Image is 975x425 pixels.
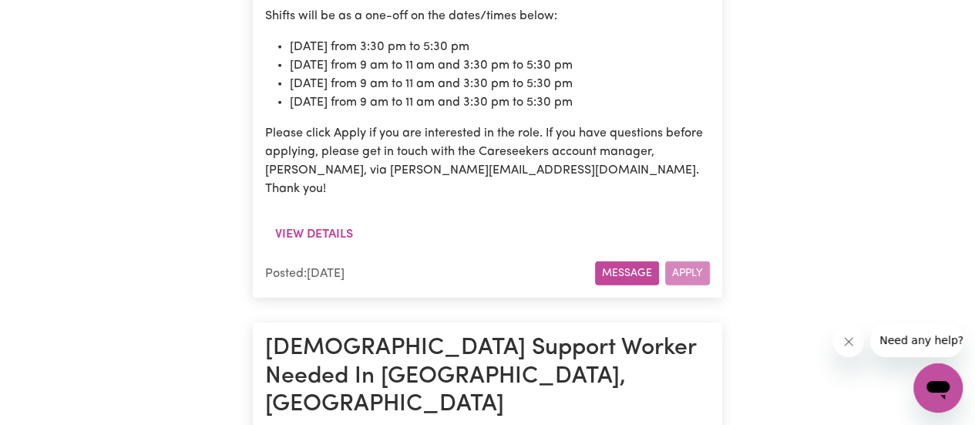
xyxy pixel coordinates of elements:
iframe: Message from company [870,323,963,357]
iframe: Close message [833,326,864,357]
iframe: Button to launch messaging window [913,363,963,413]
div: Posted: [DATE] [265,265,595,283]
button: View details [265,220,363,249]
h1: [DEMOGRAPHIC_DATA] Support Worker Needed In [GEOGRAPHIC_DATA], [GEOGRAPHIC_DATA] [265,335,710,419]
span: Need any help? [9,11,93,23]
p: Please click Apply if you are interested in the role. If you have questions before applying, plea... [265,124,710,198]
li: [DATE] from 9 am to 11 am and 3:30 pm to 5:30 pm [290,93,710,112]
li: [DATE] from 9 am to 11 am and 3:30 pm to 5:30 pm [290,56,710,75]
button: Message [595,261,659,285]
li: [DATE] from 9 am to 11 am and 3:30 pm to 5:30 pm [290,75,710,93]
li: [DATE] from 3:30 pm to 5:30 pm [290,38,710,56]
p: Shifts will be as a one-off on the dates/times below: [265,7,710,25]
